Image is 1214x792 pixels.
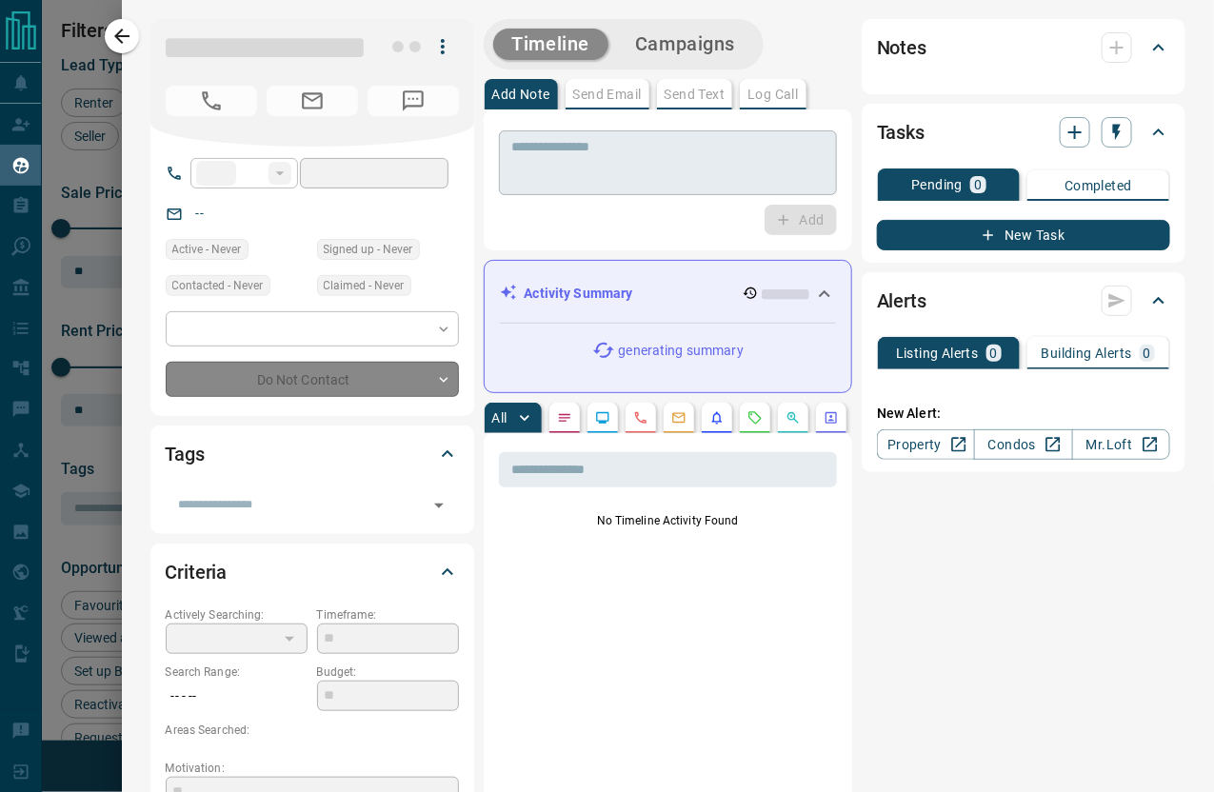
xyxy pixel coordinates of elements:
[317,663,459,681] p: Budget:
[709,410,725,426] svg: Listing Alerts
[166,549,459,595] div: Criteria
[616,29,754,60] button: Campaigns
[196,206,204,221] a: --
[492,411,507,425] p: All
[166,663,308,681] p: Search Range:
[877,220,1170,250] button: New Task
[166,760,459,777] p: Motivation:
[990,346,998,360] p: 0
[877,286,926,316] h2: Alerts
[324,240,413,259] span: Signed up - Never
[166,362,459,397] div: Do Not Contact
[166,86,257,116] span: No Number
[877,32,926,63] h2: Notes
[877,429,975,460] a: Property
[172,240,242,259] span: Active - Never
[166,557,228,587] h2: Criteria
[877,404,1170,424] p: New Alert:
[896,346,979,360] p: Listing Alerts
[557,410,572,426] svg: Notes
[426,492,452,519] button: Open
[974,429,1072,460] a: Condos
[1144,346,1151,360] p: 0
[877,25,1170,70] div: Notes
[166,431,459,477] div: Tags
[166,439,205,469] h2: Tags
[166,681,308,712] p: -- - --
[500,276,837,311] div: Activity Summary
[267,86,358,116] span: No Email
[492,88,550,101] p: Add Note
[525,284,633,304] p: Activity Summary
[368,86,459,116] span: No Number
[911,178,963,191] p: Pending
[747,410,763,426] svg: Requests
[974,178,982,191] p: 0
[172,276,264,295] span: Contacted - Never
[493,29,609,60] button: Timeline
[324,276,405,295] span: Claimed - Never
[166,722,459,739] p: Areas Searched:
[317,606,459,624] p: Timeframe:
[1072,429,1170,460] a: Mr.Loft
[671,410,687,426] svg: Emails
[499,512,838,529] p: No Timeline Activity Found
[877,278,1170,324] div: Alerts
[824,410,839,426] svg: Agent Actions
[166,606,308,624] p: Actively Searching:
[877,109,1170,155] div: Tasks
[633,410,648,426] svg: Calls
[786,410,801,426] svg: Opportunities
[877,117,925,148] h2: Tasks
[595,410,610,426] svg: Lead Browsing Activity
[1065,179,1132,192] p: Completed
[619,341,744,361] p: generating summary
[1042,346,1132,360] p: Building Alerts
